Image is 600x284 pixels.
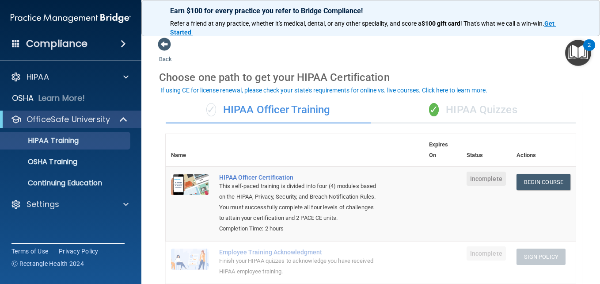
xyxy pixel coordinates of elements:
div: HIPAA Quizzes [371,97,576,123]
span: Refer a friend at any practice, whether it's medical, dental, or any other speciality, and score a [170,20,422,27]
a: Privacy Policy [59,247,99,256]
th: Expires On [424,134,461,166]
th: Name [166,134,214,166]
span: ! That's what we call a win-win. [460,20,544,27]
button: Sign Policy [516,249,566,265]
div: HIPAA Officer Training [166,97,371,123]
a: HIPAA Officer Certification [219,174,380,181]
button: If using CE for license renewal, please check your state's requirements for online vs. live cours... [159,86,489,95]
div: Employee Training Acknowledgment [219,249,380,256]
p: Learn More! [38,93,85,104]
div: This self-paced training is divided into four (4) modules based on the HIPAA, Privacy, Security, ... [219,181,380,223]
a: Back [159,45,172,62]
h4: Compliance [26,38,87,50]
img: PMB logo [11,9,131,27]
p: OfficeSafe University [27,114,110,125]
p: OSHA Training [6,157,77,166]
a: Terms of Use [11,247,48,256]
strong: $100 gift card [422,20,460,27]
a: OfficeSafe University [11,114,128,125]
a: Settings [11,199,129,210]
div: 2 [588,45,591,57]
p: HIPAA Training [6,136,79,145]
a: Begin Course [516,174,570,190]
div: If using CE for license renewal, please check your state's requirements for online vs. live cours... [160,87,487,93]
th: Status [461,134,511,166]
p: HIPAA [27,72,49,82]
p: Continuing Education [6,179,126,188]
span: ✓ [429,103,439,116]
span: Ⓒ Rectangle Health 2024 [11,259,84,268]
span: ✓ [206,103,216,116]
p: OSHA [12,93,34,104]
p: Earn $100 for every practice you refer to Bridge Compliance! [170,7,571,15]
th: Actions [511,134,576,166]
div: Choose one path to get your HIPAA Certification [159,65,582,90]
div: Completion Time: 2 hours [219,223,380,234]
a: HIPAA [11,72,129,82]
a: Get Started [170,20,556,36]
span: Incomplete [467,172,506,186]
span: Incomplete [467,246,506,261]
div: Finish your HIPAA quizzes to acknowledge you have received HIPAA employee training. [219,256,380,277]
p: Settings [27,199,59,210]
button: Open Resource Center, 2 new notifications [565,40,591,66]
